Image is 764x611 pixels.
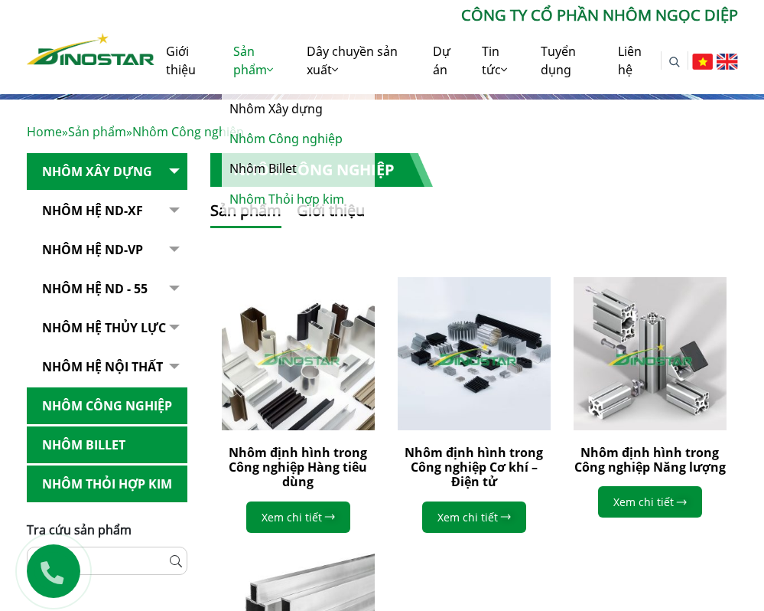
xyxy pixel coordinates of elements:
a: Tin tức [470,27,528,94]
a: Xem chi tiết [246,502,350,533]
a: Home [27,123,62,140]
a: Nhôm Công nghiệp [222,124,375,154]
span: Tra cứu sản phẩm [27,521,132,538]
a: Nhôm hệ nội thất [27,348,187,386]
a: Nhôm định hình trong Công nghiệp Năng lượng [574,444,726,475]
a: Nhôm Xây dựng [222,94,375,124]
img: search [669,57,680,67]
img: English [717,54,737,70]
a: Nhôm định hình trong Công nghiệp Hàng tiêu dùng [229,444,367,490]
a: Nhôm Hệ ND-XF [27,192,187,230]
a: Nhôm Billet [27,426,187,464]
h1: Nhôm Công nghiệp [210,153,433,187]
a: Xem chi tiết [422,502,526,533]
a: Giới thiệu [154,27,221,94]
img: Nhôm định hình trong Công nghiệp Hàng tiêu dùng [222,277,375,430]
a: Dây chuyền sản xuất [295,27,421,94]
a: Sản phẩm [68,123,126,140]
a: Nhôm Billet [222,154,375,184]
span: Nhôm Công nghiệp [132,123,244,140]
img: Nhôm định hình trong Công nghiệp Năng lượng [574,277,727,430]
a: Nhôm Thỏi hợp kim [222,185,375,214]
a: Liên hệ [606,27,661,94]
a: Dự án [421,27,470,94]
img: Tiếng Việt [692,54,713,70]
span: » » [27,123,244,140]
a: Nhôm hệ thủy lực [27,309,187,347]
a: Sản phẩm [222,27,296,94]
a: Nhôm Hệ ND-VP [27,231,187,269]
a: Nhôm Xây dựng [27,153,187,191]
img: Nhôm định hình trong Công nghiệp Cơ khí – Điện tử [398,277,551,430]
a: NHÔM HỆ ND - 55 [27,270,187,308]
a: Nhôm định hình trong Công nghiệp Cơ khí – Điện tử [405,444,543,490]
img: Nhôm Dinostar [27,33,155,65]
a: Xem chi tiết [598,486,702,518]
button: Sản phẩm [210,199,281,228]
a: Nhôm Công nghiệp [27,387,187,425]
a: Tuyển dụng [529,27,607,94]
p: CÔNG TY CỔ PHẦN NHÔM NGỌC DIỆP [154,4,737,27]
a: Nhôm Thỏi hợp kim [27,466,187,503]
